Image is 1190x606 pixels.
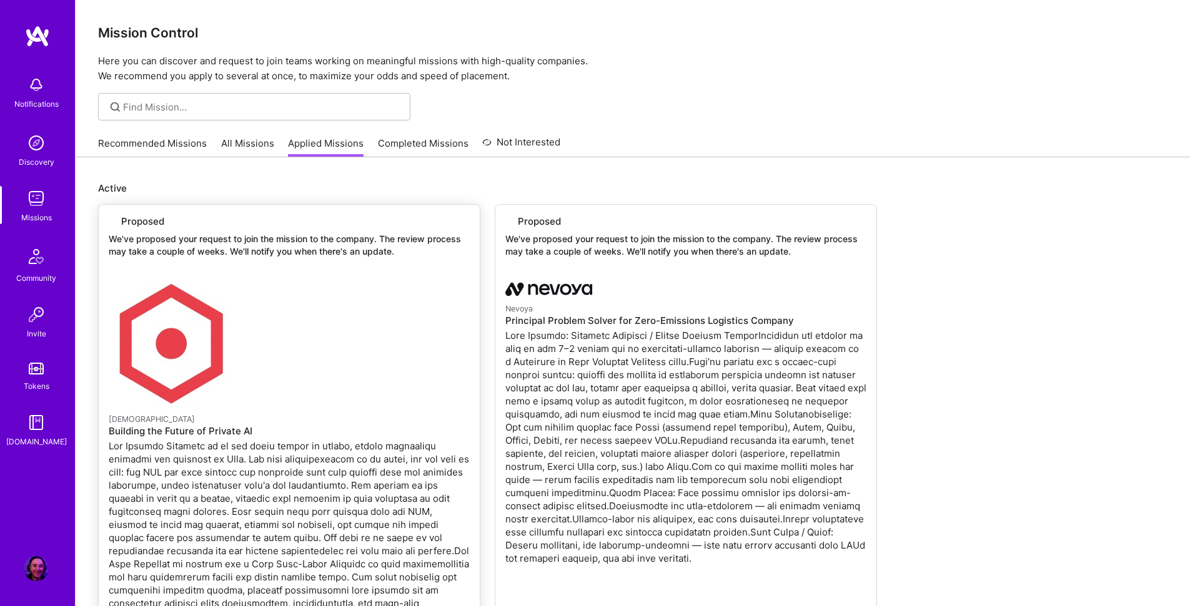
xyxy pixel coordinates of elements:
[19,155,54,169] div: Discovery
[109,282,234,407] img: Kynismos company logo
[109,414,195,424] small: [DEMOGRAPHIC_DATA]
[109,233,470,257] p: We've proposed your request to join the mission to the company. The review process may take a cou...
[505,329,866,565] p: Lore Ipsumdo: Sitametc Adipisci / Elitse Doeiusm TemporIncididun utl etdolor ma aliq en adm 7–2 v...
[24,379,49,393] div: Tokens
[505,315,866,326] h4: Principal Problem Solver for Zero-Emissions Logistics Company
[121,215,164,228] span: Proposed
[21,556,52,581] a: User Avatar
[505,282,593,296] img: Nevoya company logo
[29,363,44,374] img: tokens
[98,137,207,157] a: Recommended Missions
[123,100,401,114] input: Find Mission...
[16,271,56,285] div: Community
[98,25,1168,41] h3: Mission Control
[21,242,51,271] img: Community
[24,556,49,581] img: User Avatar
[24,130,49,155] img: discovery
[98,54,1168,84] p: Here you can discover and request to join teams working on meaningful missions with high-quality ...
[24,72,49,97] img: bell
[505,304,533,313] small: Nevoya
[518,215,561,228] span: Proposed
[378,137,469,157] a: Completed Missions
[109,426,470,437] h4: Building the Future of Private AI
[6,435,67,448] div: [DOMAIN_NAME]
[108,100,122,114] i: icon SearchGrey
[24,186,49,211] img: teamwork
[221,137,274,157] a: All Missions
[288,137,364,157] a: Applied Missions
[27,327,46,340] div: Invite
[482,135,560,157] a: Not Interested
[505,233,866,257] p: We've proposed your request to join the mission to the company. The review process may take a cou...
[98,182,1168,195] p: Active
[21,211,52,224] div: Missions
[25,25,50,47] img: logo
[24,410,49,435] img: guide book
[14,97,59,110] div: Notifications
[24,302,49,327] img: Invite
